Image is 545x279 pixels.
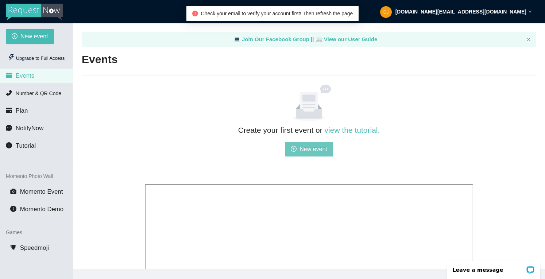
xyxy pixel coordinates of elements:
span: down [528,10,532,13]
a: laptop Join Our Facebook Group || [233,36,316,42]
span: Momento Demo [20,206,63,213]
span: Tutorial [16,142,36,149]
span: exclamation-circle [192,11,198,16]
span: Plan [16,107,28,114]
a: view the tutorial. [325,126,380,134]
button: plus-circleNew event [6,29,54,44]
span: trophy [10,244,16,251]
span: Speedmoji [20,244,49,251]
span: calendar [6,72,12,78]
h2: Events [82,52,117,67]
a: laptop View our User Guide [316,36,378,42]
span: plus-circle [12,33,18,40]
button: plus-circleNew event [285,142,333,156]
strong: [DOMAIN_NAME][EMAIL_ADDRESS][DOMAIN_NAME] [395,9,526,15]
span: phone [6,90,12,96]
span: thunderbolt [8,54,15,61]
span: New event [20,32,48,41]
span: Check your email to verify your account first! Then refresh the page [201,11,353,16]
span: message [6,125,12,131]
img: RequestNow [6,4,63,20]
span: info-circle [6,142,12,148]
span: laptop [316,36,322,42]
iframe: LiveChat chat widget [442,256,545,279]
span: NotifyNow [16,125,43,132]
span: Number & QR Code [16,90,61,96]
span: camera [10,188,16,194]
span: Events [16,72,34,79]
span: plus-circle [291,146,297,153]
div: Upgrade to Full Access [6,51,67,66]
img: de279d1644b9b8be9be02d24a74b94da [380,6,392,18]
span: New event [299,144,327,154]
button: close [526,37,531,42]
h2: Create your first event or [145,124,473,136]
span: info-circle [10,206,16,212]
span: laptop [233,36,240,42]
span: credit-card [6,107,12,113]
span: Momento Event [20,188,63,195]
